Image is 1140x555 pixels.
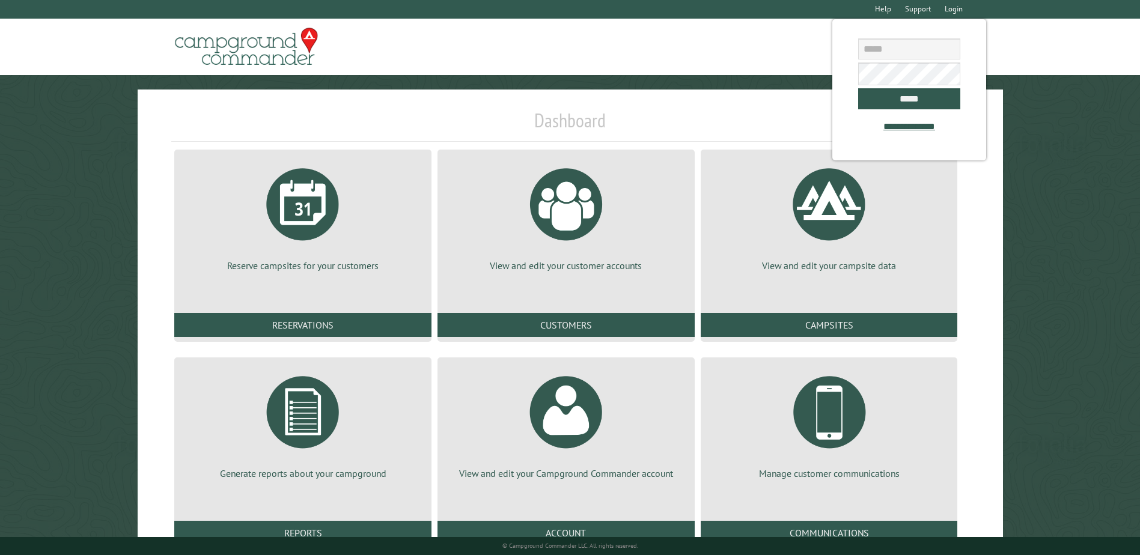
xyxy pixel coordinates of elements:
[174,521,431,545] a: Reports
[452,367,680,480] a: View and edit your Campground Commander account
[437,313,695,337] a: Customers
[715,259,943,272] p: View and edit your campsite data
[701,521,958,545] a: Communications
[174,313,431,337] a: Reservations
[171,109,968,142] h1: Dashboard
[189,159,417,272] a: Reserve campsites for your customers
[189,367,417,480] a: Generate reports about your campground
[171,23,322,70] img: Campground Commander
[715,467,943,480] p: Manage customer communications
[437,521,695,545] a: Account
[452,259,680,272] p: View and edit your customer accounts
[701,313,958,337] a: Campsites
[715,367,943,480] a: Manage customer communications
[189,259,417,272] p: Reserve campsites for your customers
[502,542,638,550] small: © Campground Commander LLC. All rights reserved.
[189,467,417,480] p: Generate reports about your campground
[715,159,943,272] a: View and edit your campsite data
[452,467,680,480] p: View and edit your Campground Commander account
[452,159,680,272] a: View and edit your customer accounts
